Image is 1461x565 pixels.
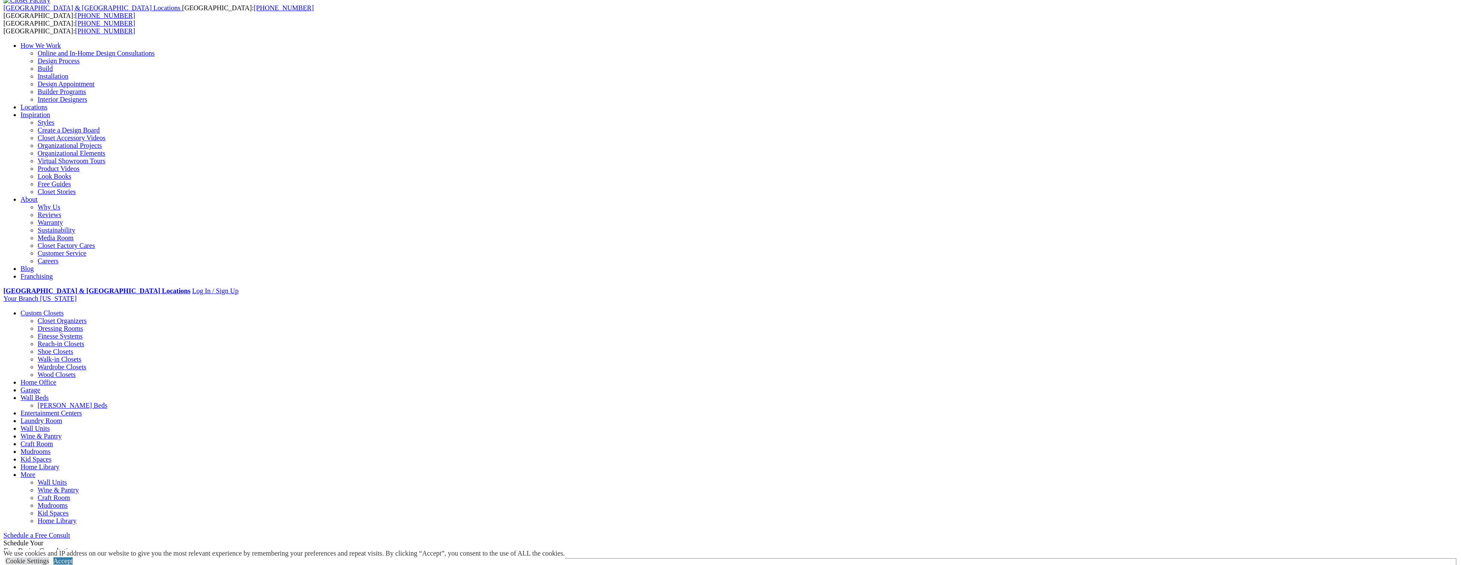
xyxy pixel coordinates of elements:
[21,42,61,49] a: How We Work
[21,196,38,203] a: About
[38,371,76,378] a: Wood Closets
[3,550,565,557] div: We use cookies and IP address on our website to give you the most relevant experience by remember...
[3,532,70,539] a: Schedule a Free Consult (opens a dropdown menu)
[38,180,71,188] a: Free Guides
[3,20,135,35] span: [GEOGRAPHIC_DATA]: [GEOGRAPHIC_DATA]:
[38,340,84,347] a: Reach-in Closets
[21,273,53,280] a: Franchising
[38,317,87,324] a: Closet Organizers
[38,509,68,517] a: Kid Spaces
[38,119,54,126] a: Styles
[3,4,180,12] span: [GEOGRAPHIC_DATA] & [GEOGRAPHIC_DATA] Locations
[40,295,77,302] span: [US_STATE]
[38,250,86,257] a: Customer Service
[21,111,50,118] a: Inspiration
[38,203,60,211] a: Why Us
[38,188,76,195] a: Closet Stories
[21,463,59,471] a: Home Library
[21,265,34,272] a: Blog
[21,379,56,386] a: Home Office
[21,417,62,424] a: Laundry Room
[38,157,106,165] a: Virtual Showroom Tours
[21,456,51,463] a: Kid Spaces
[38,356,81,363] a: Walk-in Closets
[38,242,95,249] a: Closet Factory Cares
[38,50,155,57] a: Online and In-Home Design Consultations
[6,557,49,565] a: Cookie Settings
[21,309,64,317] a: Custom Closets
[38,96,87,103] a: Interior Designers
[38,88,86,95] a: Builder Programs
[21,471,35,478] a: More menu text will display only on big screen
[38,348,73,355] a: Shoe Closets
[38,73,68,80] a: Installation
[38,227,75,234] a: Sustainability
[38,494,70,501] a: Craft Room
[3,295,38,302] span: Your Branch
[21,448,50,455] a: Mudrooms
[53,557,73,565] a: Accept
[21,440,53,447] a: Craft Room
[38,57,80,65] a: Design Process
[38,517,77,524] a: Home Library
[38,65,53,72] a: Build
[21,103,47,111] a: Locations
[21,433,62,440] a: Wine & Pantry
[254,4,313,12] a: [PHONE_NUMBER]
[75,12,135,19] a: [PHONE_NUMBER]
[3,4,182,12] a: [GEOGRAPHIC_DATA] & [GEOGRAPHIC_DATA] Locations
[21,425,50,432] a: Wall Units
[38,486,79,494] a: Wine & Pantry
[3,295,77,302] a: Your Branch [US_STATE]
[3,539,74,554] span: Schedule Your
[38,502,68,509] a: Mudrooms
[3,547,74,554] em: Free Design Consultation
[38,257,59,265] a: Careers
[38,142,102,149] a: Organizational Projects
[38,363,86,371] a: Wardrobe Closets
[38,134,106,141] a: Closet Accessory Videos
[38,165,80,172] a: Product Videos
[3,4,314,19] span: [GEOGRAPHIC_DATA]: [GEOGRAPHIC_DATA]:
[38,211,61,218] a: Reviews
[75,20,135,27] a: [PHONE_NUMBER]
[3,287,190,294] a: [GEOGRAPHIC_DATA] & [GEOGRAPHIC_DATA] Locations
[38,402,107,409] a: [PERSON_NAME] Beds
[38,234,74,241] a: Media Room
[75,27,135,35] a: [PHONE_NUMBER]
[38,479,67,486] a: Wall Units
[38,219,63,226] a: Warranty
[21,394,49,401] a: Wall Beds
[21,409,82,417] a: Entertainment Centers
[38,150,105,157] a: Organizational Elements
[38,80,94,88] a: Design Appointment
[38,173,71,180] a: Look Books
[192,287,238,294] a: Log In / Sign Up
[38,325,83,332] a: Dressing Rooms
[38,333,83,340] a: Finesse Systems
[21,386,40,394] a: Garage
[38,127,100,134] a: Create a Design Board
